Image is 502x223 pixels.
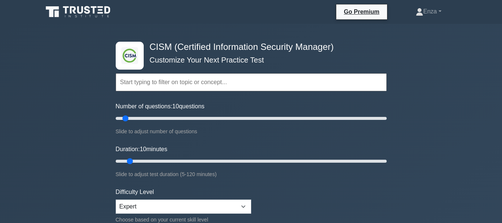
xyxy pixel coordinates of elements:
[398,4,459,19] a: Enza
[147,42,350,52] h4: CISM (Certified Information Security Manager)
[116,145,168,154] label: Duration: minutes
[116,127,387,136] div: Slide to adjust number of questions
[116,73,387,91] input: Start typing to filter on topic or concept...
[116,188,154,197] label: Difficulty Level
[172,103,179,109] span: 10
[339,7,384,16] a: Go Premium
[116,102,205,111] label: Number of questions: questions
[140,146,146,152] span: 10
[116,170,387,179] div: Slide to adjust test duration (5-120 minutes)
